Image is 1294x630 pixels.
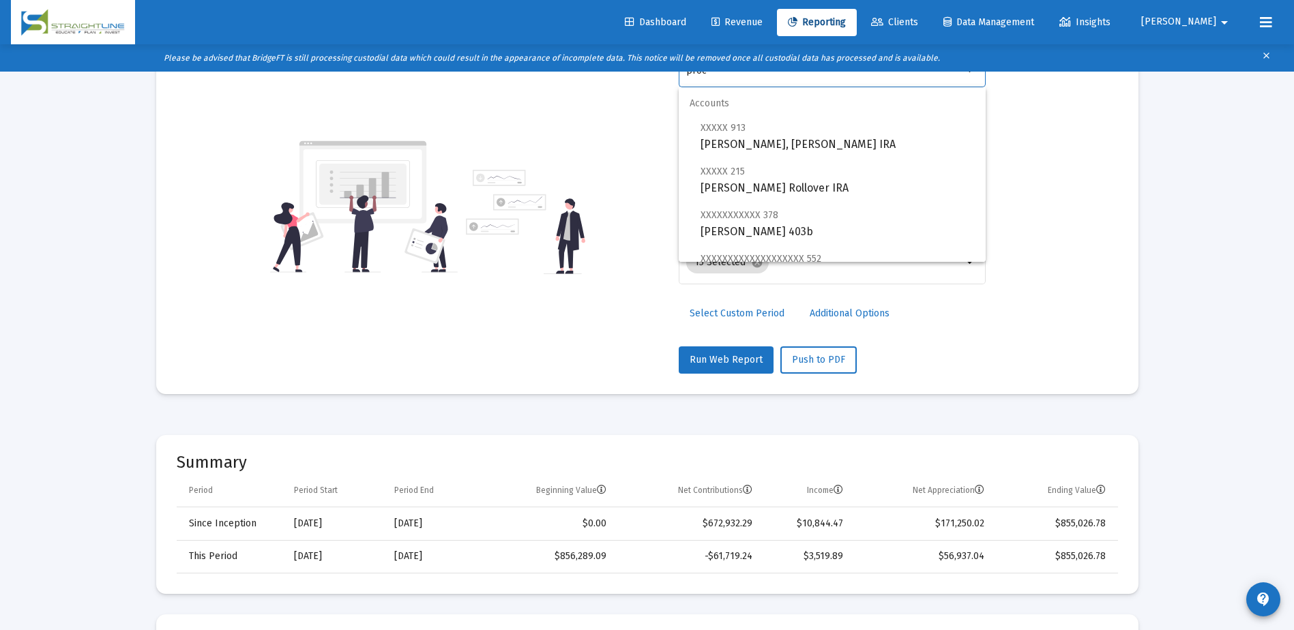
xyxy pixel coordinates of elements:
[686,252,769,273] mat-chip: 15 Selected
[810,307,889,319] span: Additional Options
[690,307,784,319] span: Select Custom Period
[480,507,616,540] td: $0.00
[994,507,1117,540] td: $855,026.78
[853,507,994,540] td: $171,250.02
[294,485,338,496] div: Period Start
[913,485,984,496] div: Net Appreciation
[751,256,763,269] mat-icon: cancel
[762,540,853,573] td: $3,519.89
[701,250,975,284] span: [PERSON_NAME]
[536,485,606,496] div: Beginning Value
[780,346,857,374] button: Push to PDF
[614,9,697,36] a: Dashboard
[701,119,975,153] span: [PERSON_NAME], [PERSON_NAME] IRA
[777,9,857,36] a: Reporting
[853,475,994,507] td: Column Net Appreciation
[962,254,979,271] mat-icon: arrow_drop_down
[994,540,1117,573] td: $855,026.78
[177,455,1118,469] mat-card-title: Summary
[394,485,434,496] div: Period End
[1125,8,1249,35] button: [PERSON_NAME]
[807,485,843,496] div: Income
[21,9,125,36] img: Dashboard
[616,540,762,573] td: -$61,719.24
[762,475,853,507] td: Column Income
[943,16,1034,28] span: Data Management
[686,249,962,276] mat-chip-list: Selection
[701,207,975,240] span: [PERSON_NAME] 403b
[871,16,918,28] span: Clients
[690,354,763,365] span: Run Web Report
[1059,16,1111,28] span: Insights
[177,540,284,573] td: This Period
[270,139,458,274] img: reporting
[177,507,284,540] td: Since Inception
[625,16,686,28] span: Dashboard
[788,16,846,28] span: Reporting
[189,485,213,496] div: Period
[1141,16,1216,28] span: [PERSON_NAME]
[701,9,774,36] a: Revenue
[762,507,853,540] td: $10,844.47
[294,550,375,563] div: [DATE]
[701,122,746,134] span: XXXXX 913
[1048,485,1106,496] div: Ending Value
[294,517,375,530] div: [DATE]
[480,540,616,573] td: $856,289.09
[679,87,986,120] span: Accounts
[679,346,774,374] button: Run Web Report
[385,475,480,507] td: Column Period End
[701,166,745,177] span: XXXXX 215
[678,485,752,496] div: Net Contributions
[1048,9,1121,36] a: Insights
[932,9,1045,36] a: Data Management
[177,475,1118,573] div: Data grid
[792,354,845,365] span: Push to PDF
[616,507,762,540] td: $672,932.29
[701,253,821,265] span: XXXXXXXXXXXXXXXXXXX 552
[1261,48,1271,68] mat-icon: clear
[1255,591,1271,607] mat-icon: contact_support
[480,475,616,507] td: Column Beginning Value
[701,209,778,221] span: XXXXXXXXXXX 378
[616,475,762,507] td: Column Net Contributions
[994,475,1117,507] td: Column Ending Value
[394,517,470,530] div: [DATE]
[284,475,385,507] td: Column Period Start
[466,170,585,274] img: reporting-alt
[177,475,284,507] td: Column Period
[394,550,470,563] div: [DATE]
[164,53,940,63] i: Please be advised that BridgeFT is still processing custodial data which could result in the appe...
[860,9,929,36] a: Clients
[853,540,994,573] td: $56,937.04
[1216,9,1233,36] mat-icon: arrow_drop_down
[701,163,975,196] span: [PERSON_NAME] Rollover IRA
[711,16,763,28] span: Revenue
